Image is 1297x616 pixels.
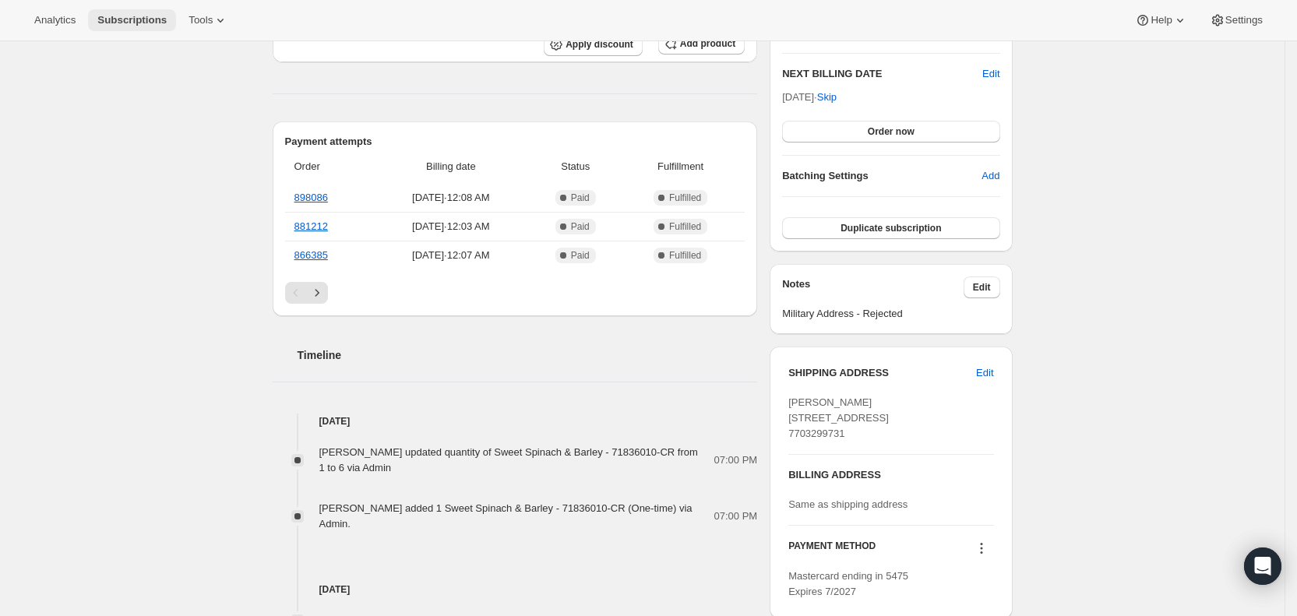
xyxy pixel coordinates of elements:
[571,220,590,233] span: Paid
[669,249,701,262] span: Fulfilled
[788,396,889,439] span: [PERSON_NAME] [STREET_ADDRESS] 7703299731
[534,159,616,174] span: Status
[782,217,999,239] button: Duplicate subscription
[566,38,633,51] span: Apply discount
[1126,9,1197,31] button: Help
[97,14,167,26] span: Subscriptions
[626,159,735,174] span: Fulfillment
[714,452,758,468] span: 07:00 PM
[788,365,976,381] h3: SHIPPING ADDRESS
[1151,14,1172,26] span: Help
[294,249,328,261] a: 866385
[319,502,693,530] span: [PERSON_NAME] added 1 Sweet Spinach & Barley - 71836010-CR (One-time) via Admin.
[782,91,837,103] span: [DATE] ·
[376,159,525,174] span: Billing date
[782,168,982,184] h6: Batching Settings
[782,306,999,322] span: Military Address - Rejected
[273,414,758,429] h4: [DATE]
[782,276,964,298] h3: Notes
[179,9,238,31] button: Tools
[1200,9,1272,31] button: Settings
[319,446,698,473] span: [PERSON_NAME] updated quantity of Sweet Spinach & Barley - 71836010-CR from 1 to 6 via Admin
[658,33,745,55] button: Add product
[1244,547,1281,585] div: Open Intercom Messenger
[788,540,876,561] h3: PAYMENT METHOD
[34,14,76,26] span: Analytics
[376,219,525,234] span: [DATE] · 12:03 AM
[544,33,643,56] button: Apply discount
[782,121,999,143] button: Order now
[285,150,372,184] th: Order
[964,276,1000,298] button: Edit
[298,347,758,363] h2: Timeline
[189,14,213,26] span: Tools
[788,498,908,510] span: Same as shipping address
[788,467,993,483] h3: BILLING ADDRESS
[680,37,735,50] span: Add product
[376,190,525,206] span: [DATE] · 12:08 AM
[841,222,941,234] span: Duplicate subscription
[88,9,176,31] button: Subscriptions
[714,509,758,524] span: 07:00 PM
[868,125,915,138] span: Order now
[817,90,837,105] span: Skip
[571,192,590,204] span: Paid
[285,282,745,304] nav: Pagination
[982,168,999,184] span: Add
[273,582,758,597] h4: [DATE]
[669,192,701,204] span: Fulfilled
[306,282,328,304] button: Next
[788,570,908,597] span: Mastercard ending in 5475 Expires 7/2027
[669,220,701,233] span: Fulfilled
[285,134,745,150] h2: Payment attempts
[376,248,525,263] span: [DATE] · 12:07 AM
[976,365,993,381] span: Edit
[782,66,982,82] h2: NEXT BILLING DATE
[972,164,1009,188] button: Add
[25,9,85,31] button: Analytics
[571,249,590,262] span: Paid
[808,85,846,110] button: Skip
[967,361,1003,385] button: Edit
[982,66,999,82] button: Edit
[1225,14,1263,26] span: Settings
[973,281,991,294] span: Edit
[294,192,328,203] a: 898086
[294,220,328,232] a: 881212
